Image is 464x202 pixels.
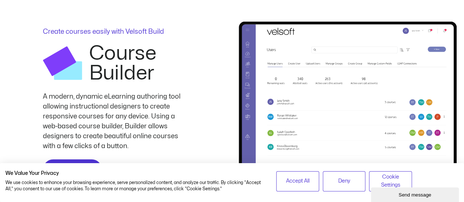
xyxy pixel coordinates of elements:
[276,171,319,191] button: Accept all cookies
[6,170,265,177] h2: We Value Your Privacy
[89,44,190,83] h2: Course Builder
[371,186,460,202] iframe: chat widget
[369,171,412,191] button: Adjust cookie preferences
[43,29,190,35] p: Create courses easily with Velsoft Build
[286,177,309,185] span: Accept All
[6,180,265,192] p: We use cookies to enhance your browsing experience, serve personalized content, and analyze our t...
[323,171,366,191] button: Deny all cookies
[239,22,457,187] img: Screenshot of Velsoft's learning management system
[43,92,190,151] div: A modern, dynamic eLearning authoring tool allowing instructional designers to create responsive ...
[338,177,350,185] span: Deny
[374,173,407,190] span: Cookie Settings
